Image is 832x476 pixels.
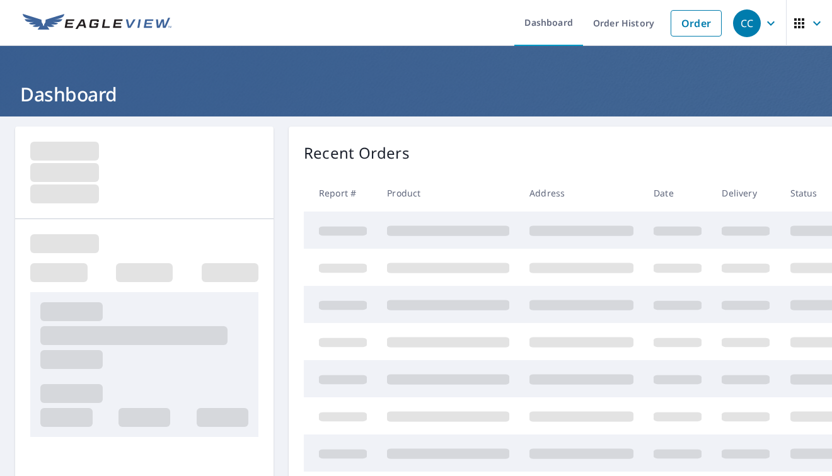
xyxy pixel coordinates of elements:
th: Address [519,174,644,212]
a: Order [671,10,722,37]
h1: Dashboard [15,81,817,107]
th: Delivery [712,174,780,212]
th: Report # [304,174,377,212]
div: CC [733,9,761,37]
th: Date [644,174,712,212]
th: Product [377,174,519,212]
p: Recent Orders [304,142,410,164]
img: EV Logo [23,14,171,33]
